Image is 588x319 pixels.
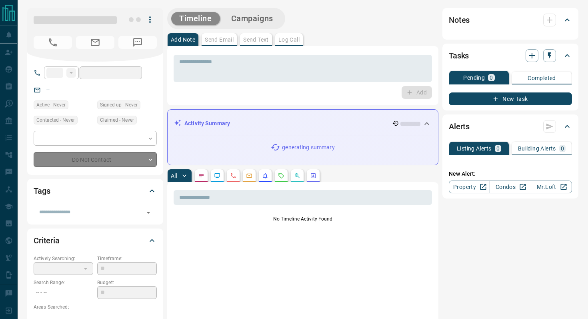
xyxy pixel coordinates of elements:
p: No Timeline Activity Found [174,215,432,223]
span: Active - Never [36,101,66,109]
div: Do Not Contact [34,152,157,167]
p: New Alert: [449,170,572,178]
p: 0 [490,75,493,80]
p: Pending [463,75,485,80]
p: 0 [561,146,564,151]
button: Open [143,207,154,218]
p: Listing Alerts [457,146,492,151]
div: Alerts [449,117,572,136]
p: Add Note [171,37,195,42]
button: Campaigns [223,12,281,25]
p: Search Range: [34,279,93,286]
h2: Alerts [449,120,470,133]
h2: Criteria [34,234,60,247]
a: Mr.Loft [531,181,572,193]
a: Property [449,181,490,193]
div: Tasks [449,46,572,65]
h2: Notes [449,14,470,26]
p: Completed [528,75,556,81]
p: generating summary [282,143,334,152]
p: -- - -- [34,286,93,299]
svg: Calls [230,173,236,179]
div: Criteria [34,231,157,250]
p: All [171,173,177,179]
svg: Requests [278,173,284,179]
span: No Number [118,36,157,49]
a: -- [46,86,50,93]
span: No Number [34,36,72,49]
span: Contacted - Never [36,116,75,124]
button: Timeline [171,12,220,25]
svg: Lead Browsing Activity [214,173,220,179]
svg: Agent Actions [310,173,316,179]
button: New Task [449,92,572,105]
div: Notes [449,10,572,30]
div: Activity Summary [174,116,432,131]
svg: Opportunities [294,173,300,179]
h2: Tags [34,185,50,197]
h2: Tasks [449,49,469,62]
p: Areas Searched: [34,303,157,311]
p: Building Alerts [518,146,556,151]
a: Condos [490,181,531,193]
svg: Emails [246,173,252,179]
p: Budget: [97,279,157,286]
p: Activity Summary [184,119,230,128]
p: Timeframe: [97,255,157,262]
svg: Listing Alerts [262,173,268,179]
p: Actively Searching: [34,255,93,262]
p: 0 [496,146,500,151]
div: Tags [34,181,157,201]
svg: Notes [198,173,204,179]
span: No Email [76,36,114,49]
span: Claimed - Never [100,116,134,124]
span: Signed up - Never [100,101,138,109]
